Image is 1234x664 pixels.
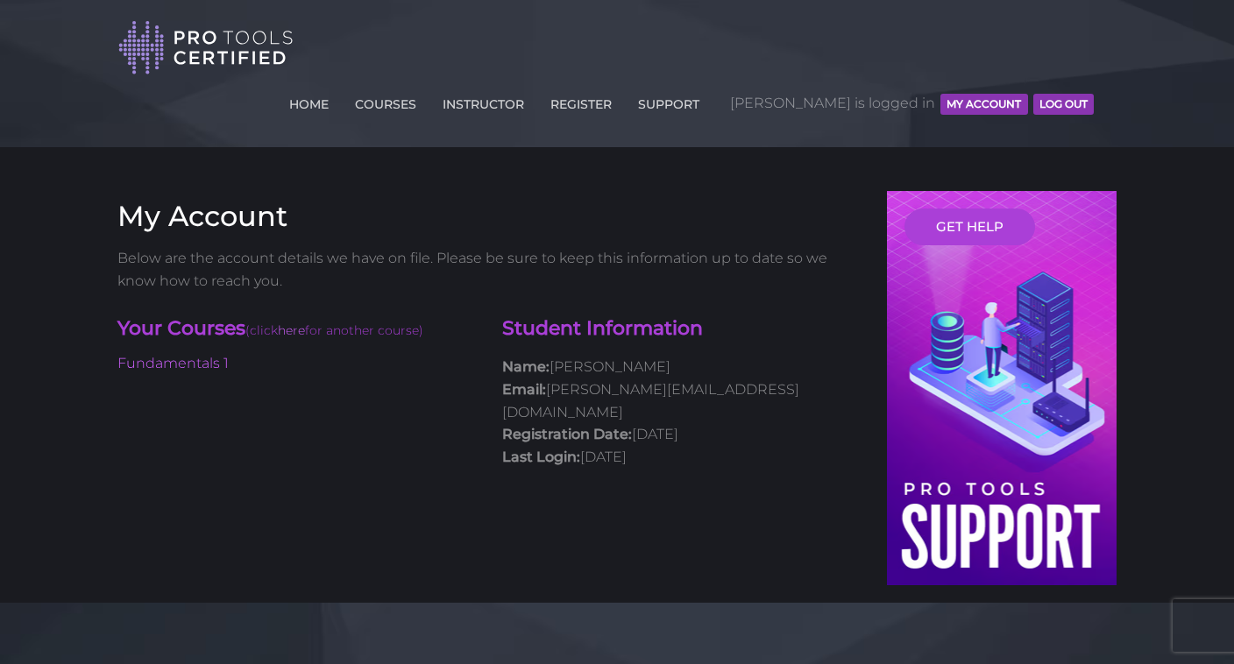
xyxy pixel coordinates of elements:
[940,94,1027,115] button: MY ACCOUNT
[117,355,229,371] a: Fundamentals 1
[117,247,861,292] p: Below are the account details we have on file. Please be sure to keep this information up to date...
[351,87,421,115] a: COURSES
[634,87,704,115] a: SUPPORT
[502,449,580,465] strong: Last Login:
[904,208,1035,245] a: GET HELP
[502,356,861,468] p: [PERSON_NAME] [PERSON_NAME][EMAIL_ADDRESS][DOMAIN_NAME] [DATE] [DATE]
[502,315,861,343] h4: Student Information
[438,87,528,115] a: INSTRUCTOR
[1033,94,1094,115] button: Log Out
[546,87,616,115] a: REGISTER
[730,77,1094,130] span: [PERSON_NAME] is logged in
[117,315,476,344] h4: Your Courses
[502,426,632,442] strong: Registration Date:
[245,322,423,338] span: (click for another course)
[285,87,333,115] a: HOME
[118,19,294,76] img: Pro Tools Certified Logo
[502,381,546,398] strong: Email:
[117,200,861,233] h3: My Account
[278,322,305,338] a: here
[502,358,550,375] strong: Name:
